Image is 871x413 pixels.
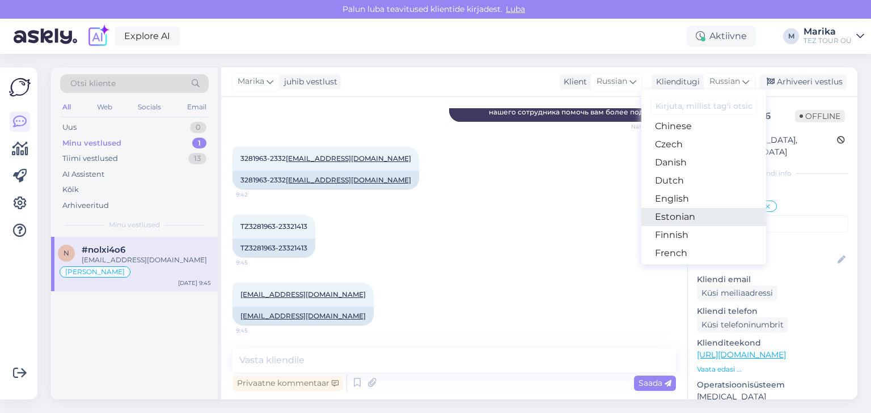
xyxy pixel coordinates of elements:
div: Minu vestlused [62,138,121,149]
div: Küsi meiliaadressi [697,286,777,301]
p: Kliendi tag'id [697,185,848,197]
a: Chinese [641,117,766,135]
p: Kliendi email [697,274,848,286]
span: Minu vestlused [109,220,160,230]
div: 3281963-2332 [232,171,419,190]
span: Nähtud ✓ 9:39 [630,122,673,131]
span: Luba [502,4,528,14]
p: Kliendi telefon [697,305,848,317]
span: 3281963-2332 [240,154,411,163]
div: juhib vestlust [280,76,337,88]
div: M [783,28,799,44]
a: MarikaTEZ TOUR OÜ [804,27,864,45]
div: Email [185,100,209,114]
a: Dutch [641,172,766,190]
div: Privaatne kommentaar [232,376,343,391]
div: Web [95,100,115,114]
input: Kirjuta, millist tag'i otsid [650,97,757,115]
a: Danish [641,154,766,172]
div: Arhiveeri vestlus [760,74,847,90]
a: [EMAIL_ADDRESS][DOMAIN_NAME] [240,290,366,299]
a: [EMAIL_ADDRESS][DOMAIN_NAME] [240,312,366,320]
div: Uus [62,122,77,133]
span: 9:45 [236,326,278,335]
span: Saada [639,378,671,388]
a: [EMAIL_ADDRESS][DOMAIN_NAME] [286,154,411,163]
a: English [641,190,766,208]
div: AI Assistent [62,169,104,180]
div: 0 [190,122,206,133]
input: Lisa tag [697,215,848,232]
a: Estonian [641,208,766,226]
div: [EMAIL_ADDRESS][DOMAIN_NAME] [82,255,211,265]
div: TEZ TOUR OÜ [804,36,852,45]
a: French [641,244,766,262]
p: Klienditeekond [697,337,848,349]
div: [DATE] 9:45 [178,279,211,287]
a: Explore AI [115,27,180,46]
div: 1 [192,138,206,149]
span: 9:42 [236,190,278,199]
div: Klienditugi [652,76,700,88]
img: Askly Logo [9,76,31,98]
span: Otsi kliente [70,78,116,90]
span: Offline [795,110,845,122]
div: Socials [136,100,163,114]
a: Czech [641,135,766,154]
div: Aktiivne [687,26,756,46]
img: explore-ai [86,24,110,48]
div: Kliendi info [697,168,848,178]
span: Russian [709,75,740,88]
div: Küsi telefoninumbrit [697,317,788,333]
input: Lisa nimi [697,254,835,266]
div: All [60,100,73,114]
div: TZ3281963-23321413 [232,239,315,258]
div: Kõik [62,184,79,195]
div: Arhiveeritud [62,200,109,211]
span: Russian [597,75,627,88]
a: Finnish [641,226,766,244]
div: Marika [804,27,852,36]
p: [MEDICAL_DATA] [697,391,848,403]
span: #nolxi4o6 [82,245,125,255]
p: Operatsioonisüsteem [697,379,848,391]
div: 13 [188,153,206,164]
span: n [64,249,69,257]
a: [EMAIL_ADDRESS][DOMAIN_NAME] [286,176,411,184]
span: Marika [238,75,264,88]
p: Kliendi nimi [697,237,848,249]
a: [URL][DOMAIN_NAME] [697,350,786,360]
span: [PERSON_NAME] [65,269,125,275]
span: 9:45 [236,258,278,267]
div: Tiimi vestlused [62,153,118,164]
div: Klient [559,76,587,88]
div: [GEOGRAPHIC_DATA], [GEOGRAPHIC_DATA] [700,134,837,158]
p: Vaata edasi ... [697,364,848,374]
span: TZ3281963-23321413 [240,222,307,231]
